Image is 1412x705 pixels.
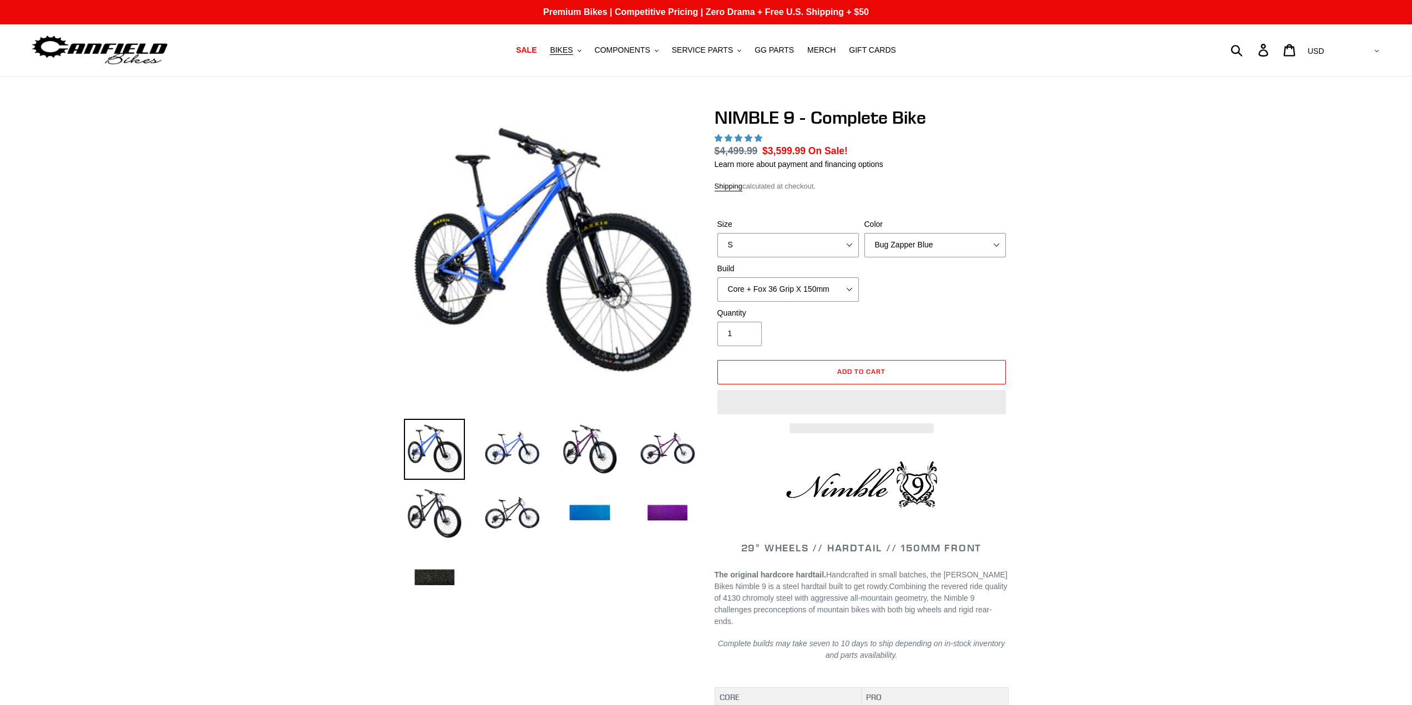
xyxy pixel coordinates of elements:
[595,45,650,55] span: COMPONENTS
[672,45,733,55] span: SERVICE PARTS
[406,109,696,399] img: NIMBLE 9 - Complete Bike
[482,419,543,480] img: Load image into Gallery viewer, NIMBLE 9 - Complete Bike
[717,360,1006,384] button: Add to cart
[715,182,743,191] a: Shipping
[715,107,1009,128] h1: NIMBLE 9 - Complete Bike
[755,45,794,55] span: GG PARTS
[559,419,620,480] img: Load image into Gallery viewer, NIMBLE 9 - Complete Bike
[715,570,1008,591] span: Handcrafted in small batches, the [PERSON_NAME] Bikes Nimble 9 is a steel hardtail built to get r...
[544,43,586,58] button: BIKES
[404,419,465,480] img: Load image into Gallery viewer, NIMBLE 9 - Complete Bike
[864,219,1006,230] label: Color
[715,181,1009,192] div: calculated at checkout.
[718,639,1005,660] em: Complete builds may take seven to 10 days to ship depending on in-stock inventory and parts avail...
[749,43,799,58] a: GG PARTS
[807,45,836,55] span: MERCH
[516,45,537,55] span: SALE
[715,160,883,169] a: Learn more about payment and financing options
[808,144,848,158] span: On Sale!
[510,43,542,58] a: SALE
[559,483,620,544] img: Load image into Gallery viewer, NIMBLE 9 - Complete Bike
[1237,38,1265,62] input: Search
[637,419,698,480] img: Load image into Gallery viewer, NIMBLE 9 - Complete Bike
[589,43,664,58] button: COMPONENTS
[762,145,806,156] span: $3,599.99
[715,134,765,143] span: 4.88 stars
[715,145,758,156] s: $4,499.99
[482,483,543,544] img: Load image into Gallery viewer, NIMBLE 9 - Complete Bike
[404,547,465,608] img: Load image into Gallery viewer, NIMBLE 9 - Complete Bike
[717,219,859,230] label: Size
[849,45,896,55] span: GIFT CARDS
[666,43,747,58] button: SERVICE PARTS
[837,367,885,376] span: Add to cart
[843,43,902,58] a: GIFT CARDS
[741,541,982,554] span: 29" WHEELS // HARDTAIL // 150MM FRONT
[31,33,169,68] img: Canfield Bikes
[550,45,573,55] span: BIKES
[802,43,841,58] a: MERCH
[715,570,826,579] strong: The original hardcore hardtail.
[717,263,859,275] label: Build
[717,307,859,319] label: Quantity
[404,483,465,544] img: Load image into Gallery viewer, NIMBLE 9 - Complete Bike
[637,483,698,544] img: Load image into Gallery viewer, NIMBLE 9 - Complete Bike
